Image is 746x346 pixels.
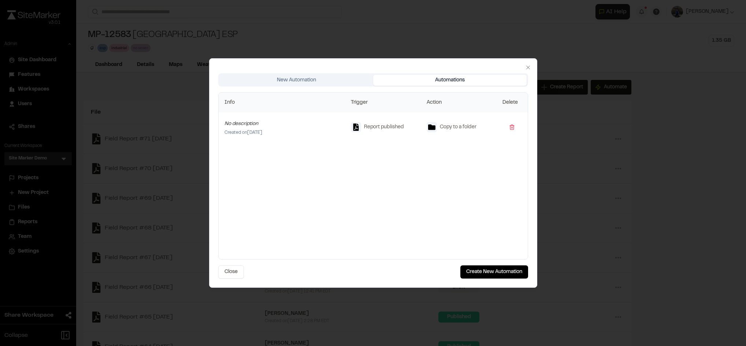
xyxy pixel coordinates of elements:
[220,75,373,86] button: New Automation
[224,122,258,126] span: No description
[364,123,404,131] span: Report published
[460,265,528,279] button: Create New Automation
[218,265,244,279] button: Close
[224,99,345,107] div: Info
[502,99,522,107] div: Delete
[373,75,527,86] button: Automations
[224,129,345,136] div: Created on [DATE]
[351,99,421,107] div: Trigger
[427,99,497,107] div: Action
[440,123,476,131] span: Copy to a folder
